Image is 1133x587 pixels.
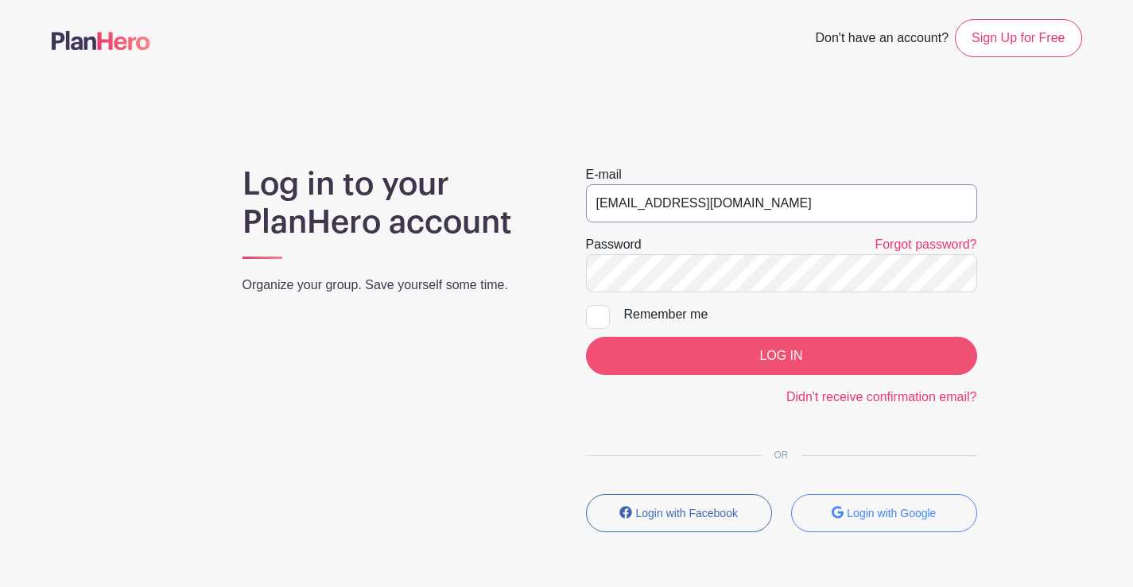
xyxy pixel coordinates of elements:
[762,450,801,461] span: OR
[791,494,977,532] button: Login with Google
[815,22,949,57] span: Don't have an account?
[586,235,642,254] label: Password
[586,165,622,184] label: E-mail
[243,165,548,241] h1: Log in to your PlanHero account
[847,507,936,519] small: Login with Google
[52,31,150,50] img: logo-507f7623f17ff9eddc593b1ce0a138ce2505c220e1c5a4e2b4648c50719b7d32.svg
[636,507,738,519] small: Login with Facebook
[586,494,772,532] button: Login with Facebook
[786,390,977,404] a: Didn't receive confirmation email?
[586,337,977,375] input: LOG IN
[955,19,1081,57] a: Sign Up for Free
[586,184,977,222] input: e.g. julie@eventco.com
[875,238,976,251] a: Forgot password?
[243,276,548,295] p: Organize your group. Save yourself some time.
[624,305,977,324] div: Remember me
